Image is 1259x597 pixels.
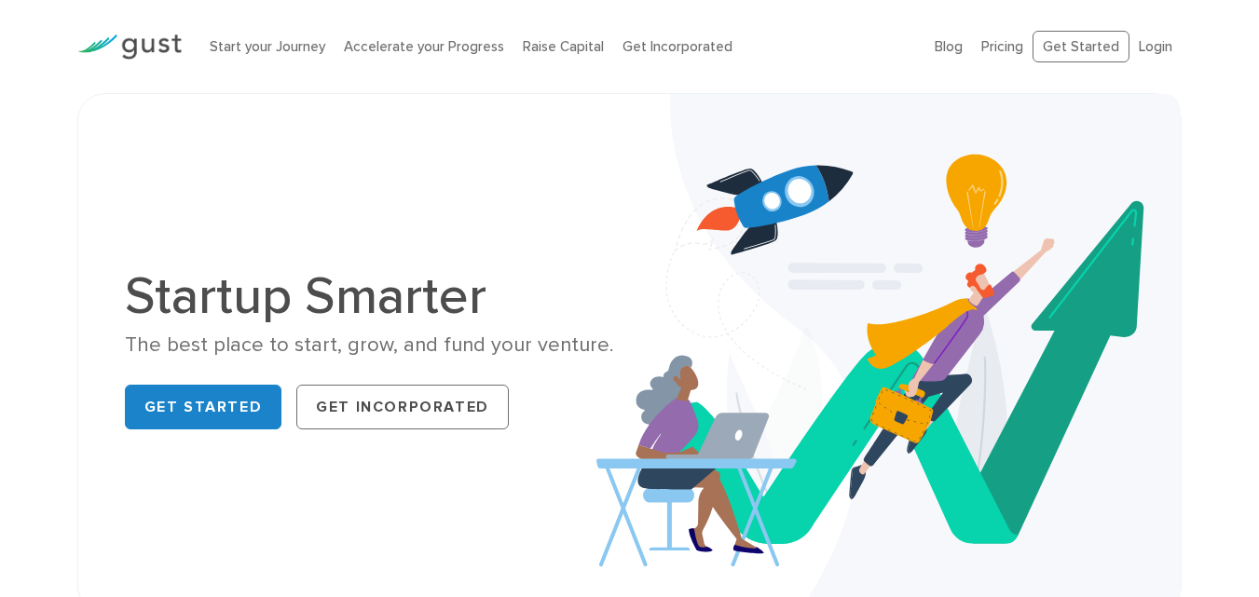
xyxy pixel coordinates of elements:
a: Blog [935,38,963,55]
a: Accelerate your Progress [344,38,504,55]
div: The best place to start, grow, and fund your venture. [125,332,616,359]
h1: Startup Smarter [125,270,616,322]
a: Get Incorporated [296,385,509,429]
a: Get Incorporated [623,38,732,55]
a: Pricing [981,38,1023,55]
a: Raise Capital [523,38,604,55]
a: Login [1139,38,1172,55]
a: Start your Journey [210,38,325,55]
a: Get Started [1033,31,1129,63]
a: Get Started [125,385,282,429]
img: Gust Logo [77,34,182,60]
